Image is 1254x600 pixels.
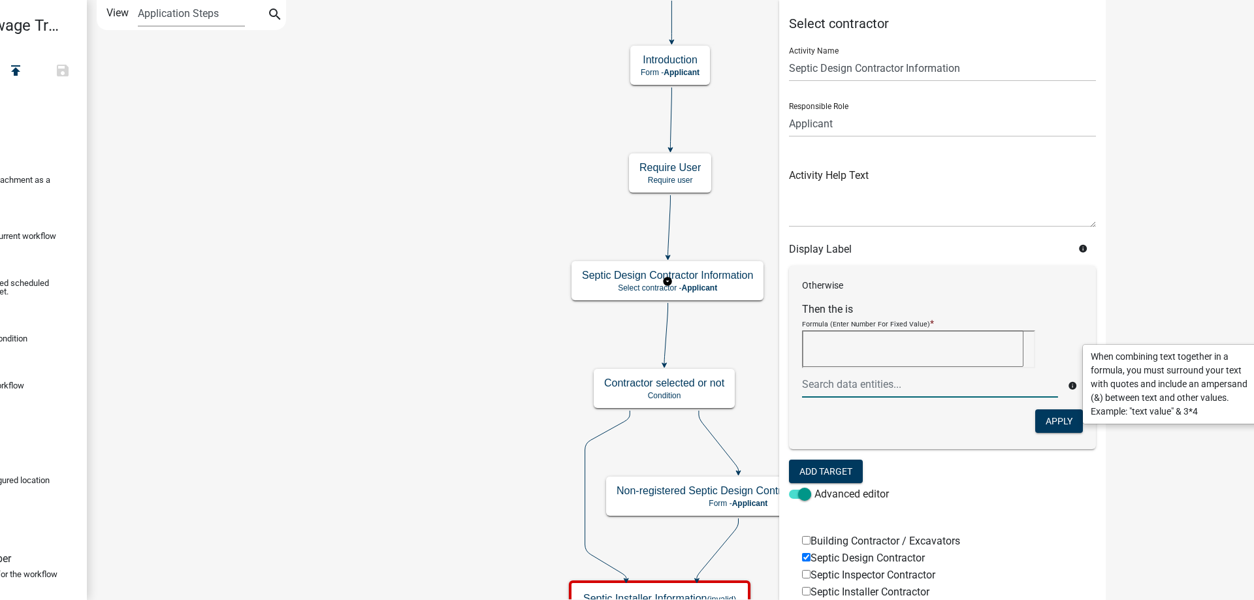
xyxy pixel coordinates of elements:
p: Form - [617,499,860,508]
p: Select contractor - [582,283,753,292]
h5: Introduction [641,54,699,66]
h5: Contractor selected or not [604,377,724,389]
label: Septic Inspector Contractor [802,570,935,580]
i: search [267,7,283,25]
label: Septic Design Contractor [802,553,925,563]
label: Then the is [802,304,853,315]
button: search [265,5,285,26]
span: Applicant [682,283,718,292]
input: Septic Inspector Contractor [802,570,811,578]
i: info [1078,244,1087,253]
h5: Non-registered Septic Design Contractor Information [617,484,860,497]
h5: Septic Design Contractor Information [582,269,753,281]
input: Search data entities... [802,371,1058,398]
p: Formula (Enter Number For Fixed Value) [802,320,930,328]
input: Septic Installer Contractor [802,587,811,595]
button: Add Target [789,460,863,483]
h6: Display Label [789,243,1069,255]
span: Applicant [664,68,699,77]
label: Septic Installer Contractor [802,587,929,597]
label: Building Contractor / Excavators [802,536,960,546]
i: save [55,63,71,81]
span: Applicant [732,499,768,508]
h5: Select contractor [789,16,1096,31]
i: publish [8,63,24,81]
label: Advanced editor [789,486,889,502]
i: info [1068,381,1077,390]
input: Septic Design Contractor [802,553,811,561]
p: Require user [639,176,701,185]
input: Building Contractor / Excavators [802,536,811,545]
h5: Require User [639,161,701,174]
p: Condition [604,391,724,400]
button: Apply [1035,409,1083,433]
p: Otherwise [802,279,1083,292]
p: Form - [641,68,699,77]
button: Save [39,57,86,86]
